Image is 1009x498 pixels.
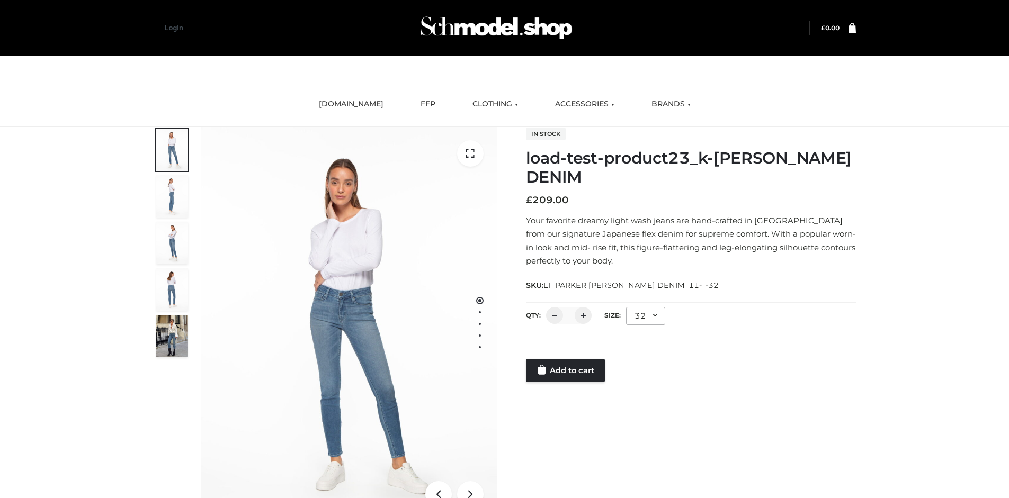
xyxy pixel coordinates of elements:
[526,149,856,187] h1: load-test-product23_k-[PERSON_NAME] DENIM
[821,24,840,32] a: £0.00
[526,214,856,268] p: Your favorite dreamy light wash jeans are hand-crafted in [GEOGRAPHIC_DATA] from our signature Ja...
[156,268,188,311] img: 2001KLX-Ava-skinny-cove-2-scaled_32c0e67e-5e94-449c-a916-4c02a8c03427.jpg
[311,93,391,116] a: [DOMAIN_NAME]
[526,311,541,319] label: QTY:
[526,359,605,382] a: Add to cart
[156,129,188,171] img: 2001KLX-Ava-skinny-cove-1-scaled_9b141654-9513-48e5-b76c-3dc7db129200.jpg
[821,24,840,32] bdi: 0.00
[626,307,665,325] div: 32
[417,7,576,49] img: Schmodel Admin 964
[526,279,720,292] span: SKU:
[526,128,566,140] span: In stock
[413,93,443,116] a: FFP
[156,175,188,218] img: 2001KLX-Ava-skinny-cove-4-scaled_4636a833-082b-4702-abec-fd5bf279c4fc.jpg
[156,315,188,357] img: Bowery-Skinny_Cove-1.jpg
[604,311,621,319] label: Size:
[543,280,719,290] span: LT_PARKER [PERSON_NAME] DENIM_11-_-32
[156,222,188,264] img: 2001KLX-Ava-skinny-cove-3-scaled_eb6bf915-b6b9-448f-8c6c-8cabb27fd4b2.jpg
[644,93,699,116] a: BRANDS
[821,24,825,32] span: £
[526,194,532,206] span: £
[526,194,569,206] bdi: 209.00
[547,93,622,116] a: ACCESSORIES
[165,24,183,32] a: Login
[465,93,526,116] a: CLOTHING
